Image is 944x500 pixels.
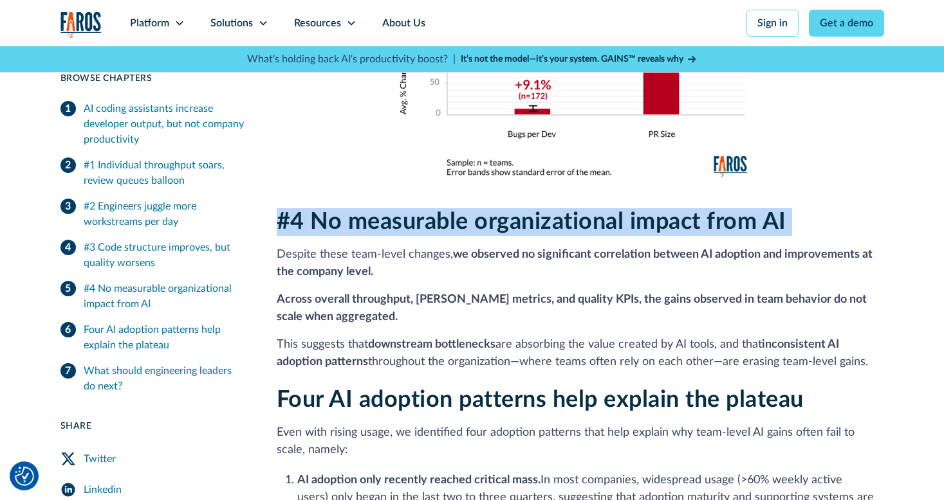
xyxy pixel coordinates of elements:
div: #1 Individual throughput soars, review queues balloon [84,157,246,188]
button: Cookie Settings [15,467,34,486]
h2: Four AI adoption patterns help explain the plateau [277,386,884,414]
div: #3 Code structure improves, but quality worsens [84,240,246,271]
div: AI coding assistants increase developer output, but not company productivity [84,101,246,147]
a: AI coding assistants increase developer output, but not company productivity [60,96,246,152]
a: #4 No measurable organizational impact from AI [60,276,246,317]
div: Twitter [84,451,116,467]
div: Solutions [210,15,253,31]
strong: downstream bottlenecks [368,339,495,350]
div: Browse Chapters [60,72,246,85]
a: #2 Engineers juggle more workstreams per day [60,193,246,235]
a: Get a demo [809,10,884,37]
strong: Across overall throughput, [PERSON_NAME] metrics, and quality KPIs, the gains observed in team be... [277,294,867,323]
a: home [60,12,102,38]
img: Revisit consent button [15,467,34,486]
img: Logo of the analytics and reporting company Faros. [60,12,102,38]
div: Platform [130,15,169,31]
div: Resources [294,15,341,31]
div: Share [60,420,246,433]
a: #3 Code structure improves, but quality worsens [60,235,246,276]
div: #4 No measurable organizational impact from AI [84,281,246,312]
p: Even with rising usage, we identified four adoption patterns that help explain why team-level AI ... [277,424,884,459]
div: #2 Engineers juggle more workstreams per day [84,199,246,229]
p: Despite these team-level changes, [277,246,884,281]
strong: It’s not the model—it’s your system. GAINS™ reveals why [461,55,683,64]
div: Four AI adoption patterns help explain the plateau [84,322,246,353]
div: Linkedin [84,482,122,497]
a: #1 Individual throughput soars, review queues balloon [60,152,246,193]
strong: we observed no significant correlation between AI adoption and improvements at the company level. [277,249,873,278]
div: What should engineering leaders do next? [84,363,246,394]
p: This suggests that are absorbing the value created by AI tools, and that throughout the organizat... [277,336,884,371]
a: Twitter Share [60,443,246,474]
a: It’s not the model—it’s your system. GAINS™ reveals why [461,53,698,66]
p: What's holding back AI's productivity boost? | [247,51,456,67]
strong: AI adoption only recently reached critical mass. [297,474,541,486]
a: Sign in [746,10,799,37]
a: What should engineering leaders do next? [60,358,246,399]
h2: #4 No measurable organizational impact from AI [277,208,884,236]
a: Four AI adoption patterns help explain the plateau [60,317,246,358]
